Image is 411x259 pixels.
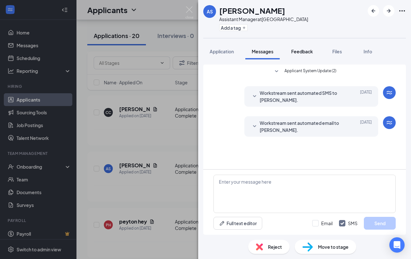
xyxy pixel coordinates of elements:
[398,7,406,15] svg: Ellipses
[368,5,379,17] button: ArrowLeftNew
[364,49,372,54] span: Info
[364,217,396,230] button: Send
[210,49,234,54] span: Application
[219,220,225,226] svg: Pen
[251,123,258,130] svg: SmallChevronDown
[360,89,372,103] span: [DATE]
[213,217,262,230] button: Full text editorPen
[219,24,248,31] button: PlusAdd a tag
[383,5,394,17] button: ArrowRight
[360,119,372,133] span: [DATE]
[291,49,313,54] span: Feedback
[268,243,282,250] span: Reject
[260,119,343,133] span: Workstream sent automated email to [PERSON_NAME].
[370,7,377,15] svg: ArrowLeftNew
[285,68,336,75] span: Applicant System Update (2)
[389,237,405,253] div: Open Intercom Messenger
[260,89,343,103] span: Workstream sent automated SMS to [PERSON_NAME].
[252,49,273,54] span: Messages
[385,7,393,15] svg: ArrowRight
[251,93,258,100] svg: SmallChevronDown
[273,68,336,75] button: SmallChevronDownApplicant System Update (2)
[242,26,246,30] svg: Plus
[332,49,342,54] span: Files
[386,89,393,96] svg: WorkstreamLogo
[207,8,213,15] div: AS
[386,119,393,126] svg: WorkstreamLogo
[219,5,285,16] h1: [PERSON_NAME]
[318,243,349,250] span: Move to stage
[219,16,308,22] div: Assistant Manager at [GEOGRAPHIC_DATA]
[273,68,280,75] svg: SmallChevronDown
